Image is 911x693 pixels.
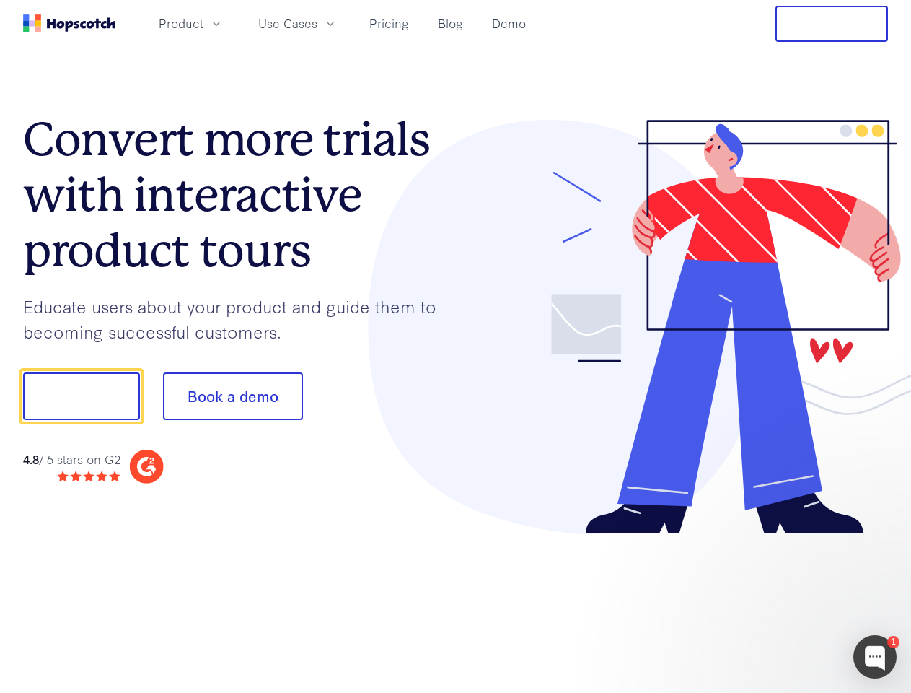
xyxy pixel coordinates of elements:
a: Pricing [364,12,415,35]
div: 1 [887,636,899,648]
button: Book a demo [163,372,303,420]
a: Blog [432,12,469,35]
div: / 5 stars on G2 [23,450,120,468]
button: Product [150,12,232,35]
span: Product [159,14,203,32]
a: Demo [486,12,532,35]
h1: Convert more trials with interactive product tours [23,112,456,278]
a: Home [23,14,115,32]
span: Use Cases [258,14,317,32]
p: Educate users about your product and guide them to becoming successful customers. [23,294,456,344]
strong: 4.8 [23,450,39,467]
button: Free Trial [775,6,888,42]
button: Show me! [23,372,140,420]
button: Use Cases [250,12,346,35]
